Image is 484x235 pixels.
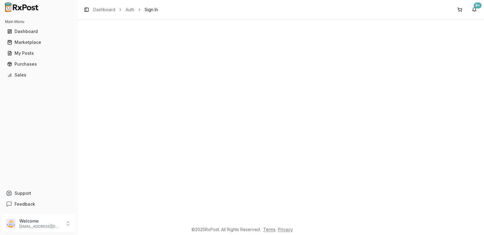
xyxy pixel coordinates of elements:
button: Feedback [2,199,75,210]
h2: Main Menu [5,19,72,24]
p: Welcome [19,218,61,224]
button: Sales [2,70,75,80]
span: Sign In [145,7,158,13]
a: Privacy [278,227,293,232]
a: My Posts [5,48,72,59]
img: RxPost Logo [2,2,41,12]
button: Marketplace [2,38,75,47]
a: Purchases [5,59,72,70]
nav: breadcrumb [93,7,158,13]
button: 9+ [469,5,479,15]
div: Dashboard [7,28,70,34]
a: Terms [263,227,276,232]
div: 9+ [474,2,482,8]
div: Sales [7,72,70,78]
button: Dashboard [2,27,75,36]
p: [EMAIL_ADDRESS][DOMAIN_NAME] [19,224,61,229]
button: Purchases [2,59,75,69]
span: Feedback [15,201,35,207]
button: Support [2,188,75,199]
img: User avatar [6,219,16,228]
div: Marketplace [7,39,70,45]
a: Auth [126,7,134,13]
div: My Posts [7,50,70,56]
a: Dashboard [5,26,72,37]
a: Dashboard [93,7,115,13]
a: Sales [5,70,72,80]
div: Purchases [7,61,70,67]
a: Marketplace [5,37,72,48]
button: My Posts [2,48,75,58]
